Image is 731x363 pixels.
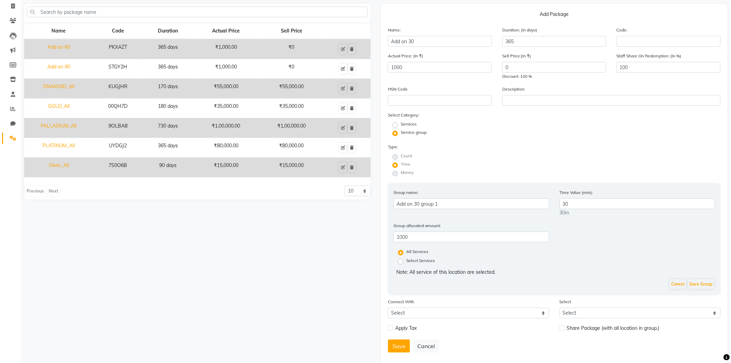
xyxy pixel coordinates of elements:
td: 7S0O6B [93,158,143,177]
span: Share Package (with all location in group.) [567,325,659,332]
th: Actual Price [193,23,259,39]
label: Services [401,121,417,127]
td: DIAMOND_All [24,79,93,99]
td: 9OLBA8 [93,118,143,138]
td: 365 days [143,138,193,158]
td: PALLADIUM_All [24,118,93,138]
td: Add on 90 [24,59,93,79]
td: 90 days [143,158,193,177]
label: Staff Share On Redemption :(In %) [617,53,682,59]
td: 00QH7D [93,99,143,118]
label: Group name: [393,189,418,196]
label: Select [560,299,571,305]
th: Duration [143,23,193,39]
td: Silver_All [24,158,93,177]
td: ₹1,000.00 [193,39,259,59]
td: 365 days [143,59,193,79]
span: Discount: 100 % [502,74,532,79]
label: All Services [406,249,428,257]
button: Cancel [413,339,439,353]
td: ₹0 [259,39,324,59]
td: ₹80,000.00 [193,138,259,158]
td: ₹15,000.00 [259,158,324,177]
button: Save Group [688,279,714,289]
label: HSN Code [388,86,408,92]
td: ₹35,000.00 [259,99,324,118]
td: ₹35,000.00 [193,99,259,118]
label: Count [401,153,412,159]
td: ₹1,000.00 [193,59,259,79]
td: UYDGJ2 [93,138,143,158]
td: ₹55,000.00 [259,79,324,99]
label: Select Services [406,258,435,266]
span: Apply Tax [395,325,417,332]
label: Group allocated amount: [393,223,441,229]
td: STGY2H [93,59,143,79]
div: Note: All service of this location are selected. [396,269,712,276]
label: Time Value (min): [560,189,593,196]
label: Sell Price:(In ₹) [502,53,531,59]
td: ₹0 [259,59,324,79]
button: Cancel [670,279,686,289]
label: Connect With [388,299,414,305]
td: ₹15,000.00 [193,158,259,177]
td: 365 days [143,39,193,59]
td: KUGJHR [93,79,143,99]
label: Type: [388,144,398,150]
td: 180 days [143,99,193,118]
p: Add Package [388,11,721,21]
label: Duration: (in days) [502,27,537,33]
td: 730 days [143,118,193,138]
label: Service group [401,129,427,136]
td: 170 days [143,79,193,99]
label: Select Category: [388,112,419,118]
td: ₹1,00,000.00 [193,118,259,138]
label: Actual Price: (In ₹) [388,53,423,59]
td: PLATINUM_All [24,138,93,158]
label: Code: [617,27,628,33]
td: Add on 60 [24,39,93,59]
button: Save [388,339,410,353]
td: PKXAZT [93,39,143,59]
div: 30m [560,209,715,216]
label: Name: [388,27,401,33]
input: Search by package name [27,7,368,17]
label: Money [401,169,414,176]
td: ₹80,000.00 [259,138,324,158]
td: ₹55,000.00 [193,79,259,99]
td: ₹1,00,000.00 [259,118,324,138]
th: Code [93,23,143,39]
th: Name [24,23,93,39]
td: GOLD_All [24,99,93,118]
th: Sell Price [259,23,324,39]
label: Description: [502,86,525,92]
label: Time [401,161,410,167]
